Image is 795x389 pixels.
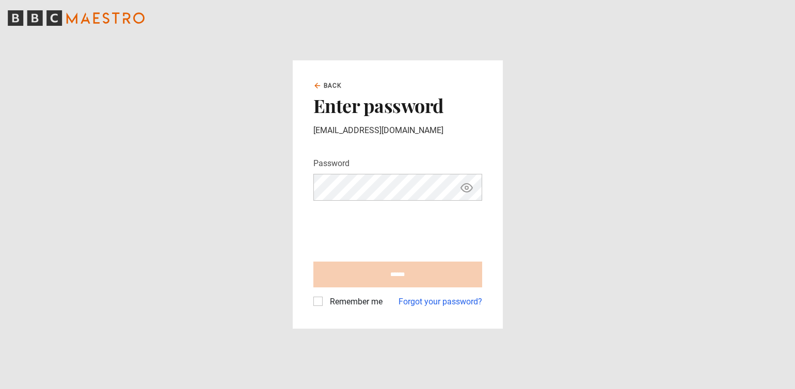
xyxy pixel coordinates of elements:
[8,10,145,26] svg: BBC Maestro
[313,124,482,137] p: [EMAIL_ADDRESS][DOMAIN_NAME]
[326,296,383,308] label: Remember me
[313,81,342,90] a: Back
[399,296,482,308] a: Forgot your password?
[324,81,342,90] span: Back
[313,157,349,170] label: Password
[458,179,475,197] button: Show password
[313,94,482,116] h2: Enter password
[313,209,470,249] iframe: reCAPTCHA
